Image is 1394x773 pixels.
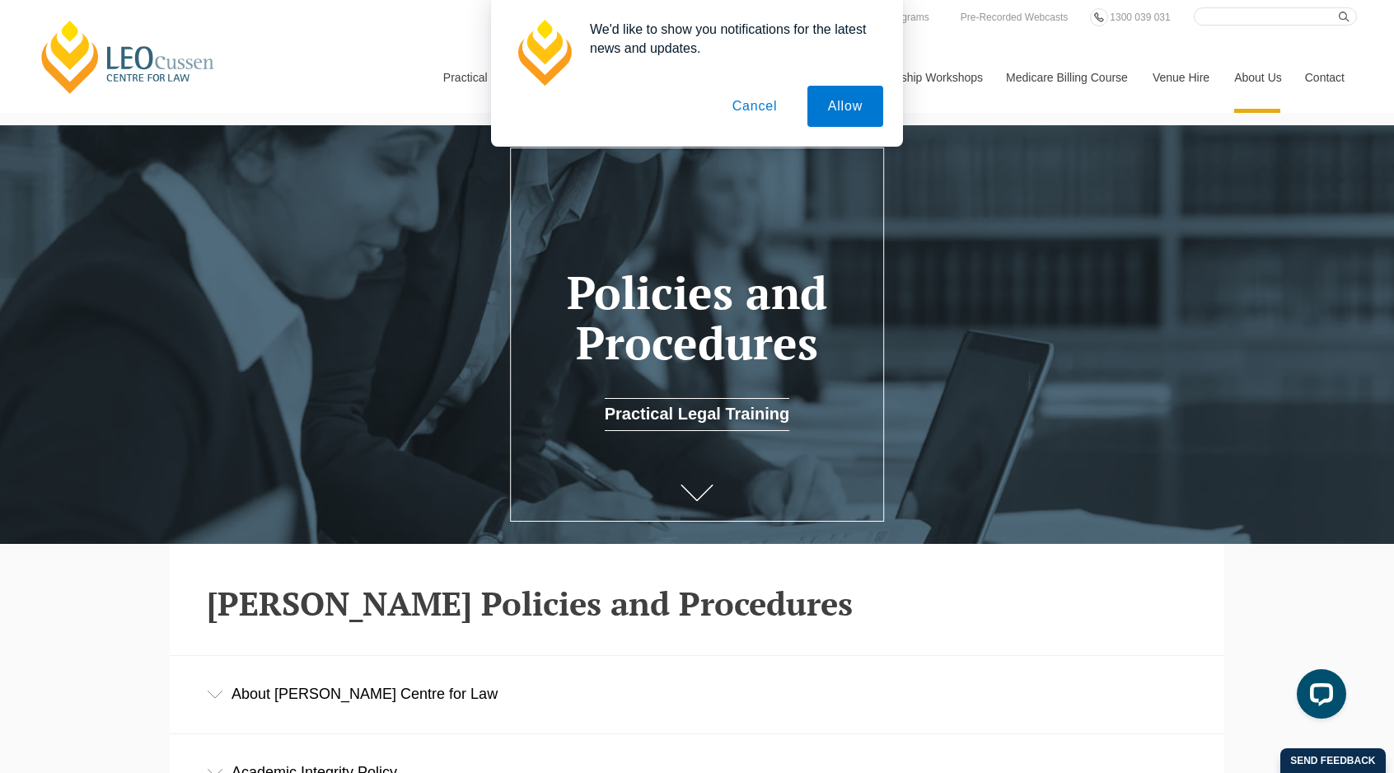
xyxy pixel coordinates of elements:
[605,398,790,431] a: Practical Legal Training
[807,86,883,127] button: Allow
[530,268,864,368] h1: Policies and Procedures
[207,585,1187,621] h2: [PERSON_NAME] Policies and Procedures
[712,86,798,127] button: Cancel
[170,656,1224,733] div: About [PERSON_NAME] Centre for Law
[511,20,577,86] img: notification icon
[1284,663,1353,732] iframe: LiveChat chat widget
[577,20,883,58] div: We'd like to show you notifications for the latest news and updates.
